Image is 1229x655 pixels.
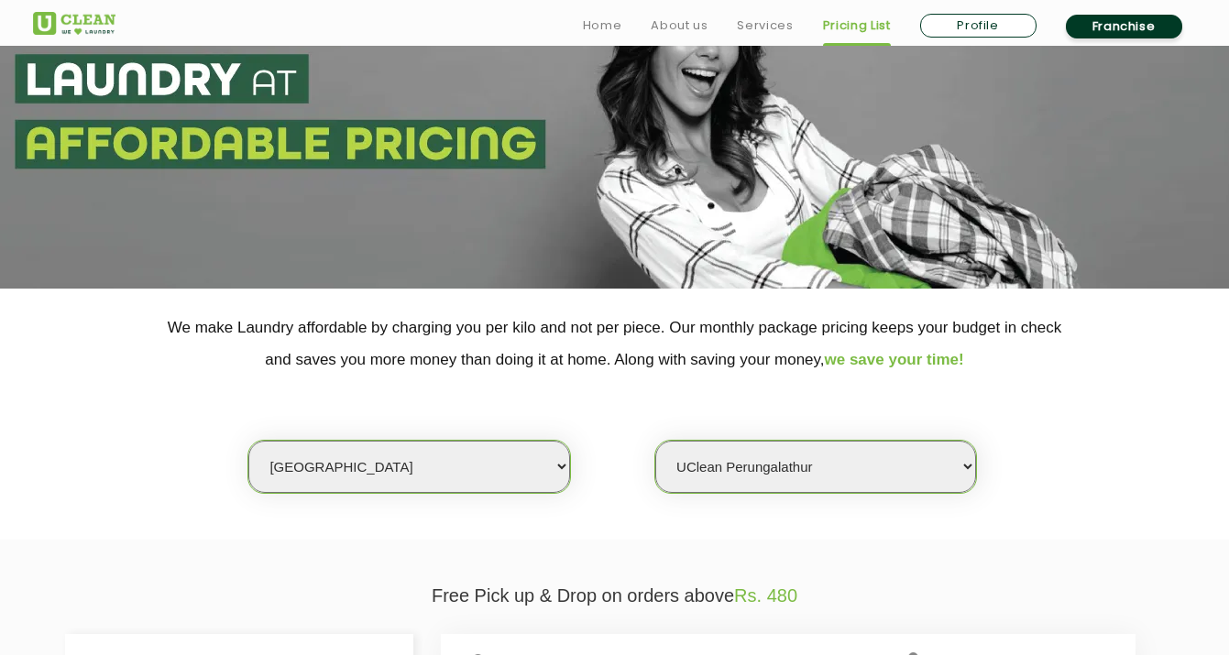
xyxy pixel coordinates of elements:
p: We make Laundry affordable by charging you per kilo and not per piece. Our monthly package pricin... [33,311,1197,376]
a: About us [651,15,708,37]
p: Free Pick up & Drop on orders above [33,585,1197,606]
img: UClean Laundry and Dry Cleaning [33,12,115,35]
a: Franchise [1066,15,1182,38]
a: Profile [920,14,1037,38]
a: Services [737,15,793,37]
span: we save your time! [825,351,964,368]
a: Home [583,15,622,37]
span: Rs. 480 [734,585,797,606]
a: Pricing List [823,15,891,37]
